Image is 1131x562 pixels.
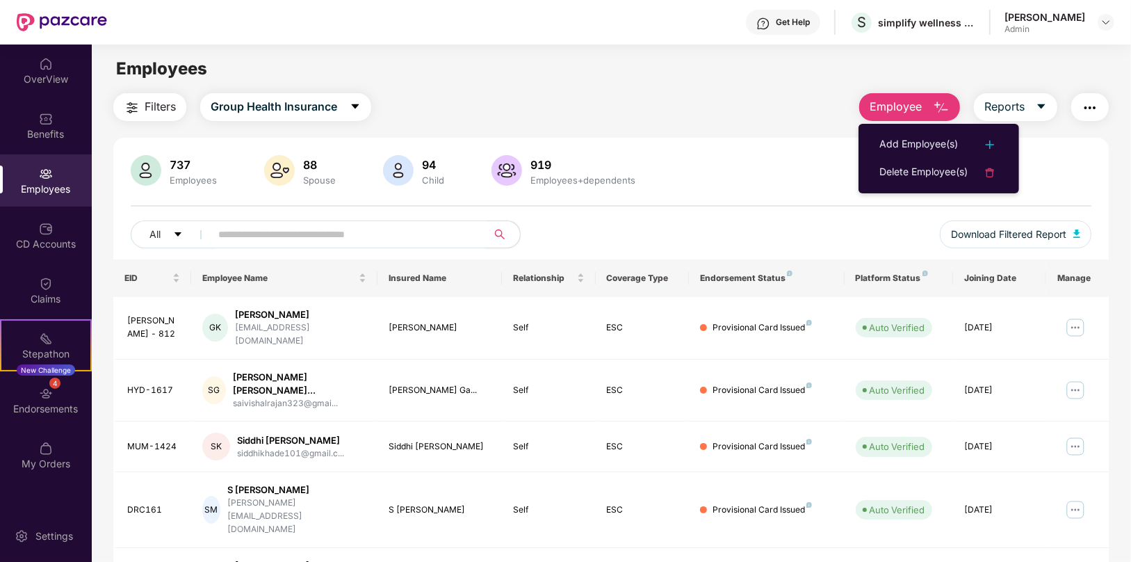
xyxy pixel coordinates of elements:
span: Filters [145,98,176,115]
div: Settings [31,529,77,543]
button: Filters [113,93,186,121]
img: manageButton [1064,379,1087,401]
span: Employees [116,58,207,79]
div: ESC [607,384,678,397]
div: GK [202,314,228,342]
div: SM [202,496,220,524]
img: svg+xml;base64,PHN2ZyB4bWxucz0iaHR0cDovL3d3dy53My5vcmcvMjAwMC9zdmciIHhtbG5zOnhsaW5rPSJodHRwOi8vd3... [933,99,950,116]
img: svg+xml;base64,PHN2ZyB4bWxucz0iaHR0cDovL3d3dy53My5vcmcvMjAwMC9zdmciIHdpZHRoPSI4IiBoZWlnaHQ9IjgiIH... [806,383,812,388]
div: Platform Status [856,273,943,284]
div: Child [419,175,447,186]
span: caret-down [1036,101,1047,113]
img: manageButton [1064,499,1087,521]
span: search [486,229,513,240]
img: New Pazcare Logo [17,13,107,31]
div: 94 [419,158,447,172]
img: svg+xml;base64,PHN2ZyB4bWxucz0iaHR0cDovL3d3dy53My5vcmcvMjAwMC9zdmciIHdpZHRoPSI4IiBoZWlnaHQ9IjgiIH... [922,271,928,276]
img: svg+xml;base64,PHN2ZyBpZD0iU2V0dGluZy0yMHgyMCIgeG1sbnM9Imh0dHA6Ly93d3cudzMub3JnLzIwMDAvc3ZnIiB3aW... [15,529,29,543]
img: svg+xml;base64,PHN2ZyB4bWxucz0iaHR0cDovL3d3dy53My5vcmcvMjAwMC9zdmciIHdpZHRoPSI4IiBoZWlnaHQ9IjgiIH... [806,502,812,508]
img: svg+xml;base64,PHN2ZyB4bWxucz0iaHR0cDovL3d3dy53My5vcmcvMjAwMC9zdmciIHhtbG5zOnhsaW5rPSJodHRwOi8vd3... [491,155,522,186]
button: Reportscaret-down [974,93,1057,121]
img: svg+xml;base64,PHN2ZyBpZD0iRW1wbG95ZWVzIiB4bWxucz0iaHR0cDovL3d3dy53My5vcmcvMjAwMC9zdmciIHdpZHRoPS... [39,167,53,181]
div: DRC161 [127,504,180,517]
div: Employees+dependents [528,175,638,186]
span: Employee Name [202,273,356,284]
img: manageButton [1064,316,1087,339]
div: [PERSON_NAME] [PERSON_NAME]... [233,371,367,397]
img: svg+xml;base64,PHN2ZyBpZD0iRHJvcGRvd24tMzJ4MzIiIHhtbG5zPSJodHRwOi8vd3d3LnczLm9yZy8yMDAwL3N2ZyIgd2... [1100,17,1112,28]
div: Provisional Card Issued [713,504,812,517]
span: Employee [870,98,922,115]
div: ESC [607,321,678,335]
div: Self [513,504,584,517]
div: Auto Verified [870,383,925,397]
div: saivishalrajan323@gmai... [233,397,367,410]
img: svg+xml;base64,PHN2ZyB4bWxucz0iaHR0cDovL3d3dy53My5vcmcvMjAwMC9zdmciIHdpZHRoPSIyMSIgaGVpZ2h0PSIyMC... [39,332,53,346]
div: [EMAIL_ADDRESS][DOMAIN_NAME] [235,321,367,348]
div: ESC [607,440,678,453]
div: [PERSON_NAME] Ga... [389,384,491,397]
img: svg+xml;base64,PHN2ZyBpZD0iSGVscC0zMngzMiIgeG1sbnM9Imh0dHA6Ly93d3cudzMub3JnLzIwMDAvc3ZnIiB3aWR0aD... [756,17,770,31]
div: 88 [300,158,339,172]
img: manageButton [1064,435,1087,458]
th: Manage [1046,259,1109,297]
img: svg+xml;base64,PHN2ZyB4bWxucz0iaHR0cDovL3d3dy53My5vcmcvMjAwMC9zdmciIHdpZHRoPSI4IiBoZWlnaHQ9IjgiIH... [787,271,792,276]
img: svg+xml;base64,PHN2ZyBpZD0iQmVuZWZpdHMiIHhtbG5zPSJodHRwOi8vd3d3LnczLm9yZy8yMDAwL3N2ZyIgd2lkdGg9Ij... [39,112,53,126]
div: ESC [607,504,678,517]
div: [PERSON_NAME] [1004,10,1085,24]
div: Admin [1004,24,1085,35]
img: svg+xml;base64,PHN2ZyB4bWxucz0iaHR0cDovL3d3dy53My5vcmcvMjAwMC9zdmciIHdpZHRoPSIyNCIgaGVpZ2h0PSIyNC... [1082,99,1098,116]
button: Download Filtered Report [940,220,1091,248]
div: 737 [167,158,220,172]
div: HYD-1617 [127,384,180,397]
img: svg+xml;base64,PHN2ZyB4bWxucz0iaHR0cDovL3d3dy53My5vcmcvMjAwMC9zdmciIHhtbG5zOnhsaW5rPSJodHRwOi8vd3... [1073,230,1080,238]
button: Group Health Insurancecaret-down [200,93,371,121]
img: svg+xml;base64,PHN2ZyB4bWxucz0iaHR0cDovL3d3dy53My5vcmcvMjAwMC9zdmciIHdpZHRoPSI4IiBoZWlnaHQ9IjgiIH... [806,439,812,444]
img: svg+xml;base64,PHN2ZyB4bWxucz0iaHR0cDovL3d3dy53My5vcmcvMjAwMC9zdmciIHhtbG5zOnhsaW5rPSJodHRwOi8vd3... [131,155,161,186]
img: svg+xml;base64,PHN2ZyB4bWxucz0iaHR0cDovL3d3dy53My5vcmcvMjAwMC9zdmciIHhtbG5zOnhsaW5rPSJodHRwOi8vd3... [383,155,414,186]
span: caret-down [173,230,183,241]
div: Siddhi [PERSON_NAME] [389,440,491,453]
img: svg+xml;base64,PHN2ZyB4bWxucz0iaHR0cDovL3d3dy53My5vcmcvMjAwMC9zdmciIHhtbG5zOnhsaW5rPSJodHRwOi8vd3... [264,155,295,186]
div: S [PERSON_NAME] [389,504,491,517]
div: 919 [528,158,638,172]
div: [DATE] [964,384,1035,397]
img: svg+xml;base64,PHN2ZyBpZD0iRW5kb3JzZW1lbnRzIiB4bWxucz0iaHR0cDovL3d3dy53My5vcmcvMjAwMC9zdmciIHdpZH... [39,387,53,401]
img: svg+xml;base64,PHN2ZyBpZD0iQ0RfQWNjb3VudHMiIGRhdGEtbmFtZT0iQ0QgQWNjb3VudHMiIHhtbG5zPSJodHRwOi8vd3... [39,222,53,236]
img: svg+xml;base64,PHN2ZyB4bWxucz0iaHR0cDovL3d3dy53My5vcmcvMjAwMC9zdmciIHdpZHRoPSIyNCIgaGVpZ2h0PSIyNC... [124,99,140,116]
span: EID [124,273,170,284]
div: Self [513,384,584,397]
div: Siddhi [PERSON_NAME] [237,434,344,447]
div: Provisional Card Issued [713,440,812,453]
th: Relationship [502,259,595,297]
div: Spouse [300,175,339,186]
div: Provisional Card Issued [713,384,812,397]
button: search [486,220,521,248]
div: 4 [49,378,60,389]
div: [DATE] [964,321,1035,335]
img: svg+xml;base64,PHN2ZyBpZD0iTXlfT3JkZXJzIiBkYXRhLW5hbWU9Ik15IE9yZGVycyIgeG1sbnM9Imh0dHA6Ly93d3cudz... [39,442,53,456]
div: Delete Employee(s) [879,164,968,181]
span: caret-down [350,101,361,113]
div: Add Employee(s) [879,136,958,153]
img: svg+xml;base64,PHN2ZyB4bWxucz0iaHR0cDovL3d3dy53My5vcmcvMjAwMC9zdmciIHdpZHRoPSIyNCIgaGVpZ2h0PSIyNC... [982,164,998,181]
div: Auto Verified [870,503,925,517]
div: siddhikhade101@gmail.c... [237,447,344,460]
img: svg+xml;base64,PHN2ZyBpZD0iSG9tZSIgeG1sbnM9Imh0dHA6Ly93d3cudzMub3JnLzIwMDAvc3ZnIiB3aWR0aD0iMjAiIG... [39,57,53,71]
div: [PERSON_NAME] [389,321,491,335]
button: Employee [859,93,960,121]
div: [DATE] [964,504,1035,517]
img: svg+xml;base64,PHN2ZyB4bWxucz0iaHR0cDovL3d3dy53My5vcmcvMjAwMC9zdmciIHdpZHRoPSI4IiBoZWlnaHQ9IjgiIH... [806,320,812,326]
div: New Challenge [17,364,75,376]
div: [DATE] [964,440,1035,453]
div: SK [202,433,230,460]
div: Stepathon [1,347,90,361]
th: Insured Name [377,259,502,297]
div: [PERSON_NAME][EMAIL_ADDRESS][DOMAIN_NAME] [227,497,366,536]
div: MUM-1424 [127,440,180,453]
div: Self [513,321,584,335]
div: Employees [167,175,220,186]
div: [PERSON_NAME] [235,308,367,321]
span: Reports [984,98,1025,115]
img: svg+xml;base64,PHN2ZyBpZD0iQ2xhaW0iIHhtbG5zPSJodHRwOi8vd3d3LnczLm9yZy8yMDAwL3N2ZyIgd2lkdGg9IjIwIi... [39,277,53,291]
